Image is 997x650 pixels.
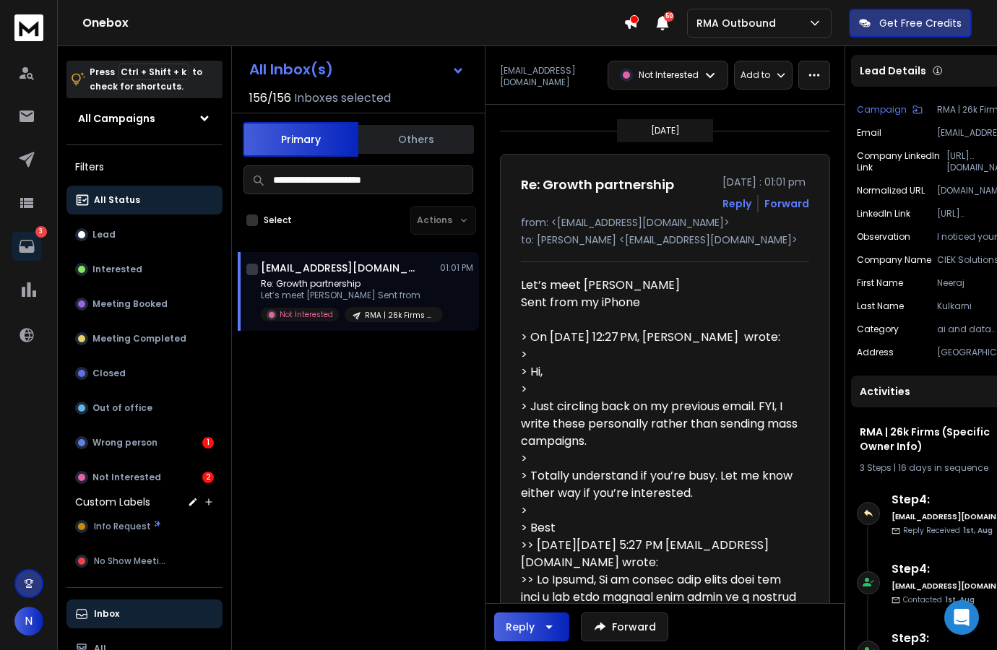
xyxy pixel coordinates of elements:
[94,555,170,567] span: No Show Meeting
[521,175,674,195] h1: Re: Growth partnership
[494,612,569,641] button: Reply
[963,525,993,536] span: 1st, Aug
[202,437,214,448] div: 1
[857,324,899,335] p: category
[66,255,223,284] button: Interested
[857,231,910,243] p: observation
[249,62,333,77] h1: All Inbox(s)
[75,495,150,509] h3: Custom Labels
[66,599,223,628] button: Inbox
[94,521,151,532] span: Info Request
[66,290,223,318] button: Meeting Booked
[264,214,292,226] label: Select
[66,186,223,214] button: All Status
[249,90,291,107] span: 156 / 156
[14,607,43,636] button: N
[500,65,599,88] p: [EMAIL_ADDRESS][DOMAIN_NAME]
[66,547,223,576] button: No Show Meeting
[440,262,473,274] p: 01:01 PM
[857,185,925,196] p: Normalized URL
[857,347,894,358] p: Address
[14,14,43,41] img: logo
[243,122,358,157] button: Primary
[94,608,119,620] p: Inbox
[261,290,434,301] p: Let’s meet [PERSON_NAME] Sent from
[294,90,391,107] h3: Inboxes selected
[35,226,47,238] p: 3
[66,220,223,249] button: Lead
[90,65,202,94] p: Press to check for shortcuts.
[581,612,668,641] button: Forward
[879,16,962,30] p: Get Free Credits
[92,402,152,414] p: Out of office
[639,69,699,81] p: Not Interested
[92,298,168,310] p: Meeting Booked
[722,196,751,211] button: Reply
[12,232,41,261] a: 3
[66,428,223,457] button: Wrong person1
[118,64,189,80] span: Ctrl + Shift + k
[857,104,907,116] p: Campaign
[696,16,782,30] p: RMA Outbound
[66,512,223,541] button: Info Request
[898,461,988,474] span: 16 days in sequence
[66,394,223,422] button: Out of office
[664,12,674,22] span: 50
[66,324,223,353] button: Meeting Completed
[857,300,904,312] p: Last Name
[857,277,903,289] p: First Name
[521,215,809,230] p: from: <[EMAIL_ADDRESS][DOMAIN_NAME]>
[849,9,972,38] button: Get Free Credits
[722,175,809,189] p: [DATE] : 01:01 pm
[92,264,142,275] p: Interested
[860,461,892,474] span: 3 Steps
[82,14,623,32] h1: Onebox
[365,310,434,321] p: RMA | 26k Firms (Specific Owner Info)
[358,123,474,155] button: Others
[92,368,126,379] p: Closed
[78,111,155,126] h1: All Campaigns
[857,208,910,220] p: LinkedIn Link
[66,157,223,177] h3: Filters
[92,333,186,344] p: Meeting Completed
[92,437,157,448] p: Wrong person
[903,525,993,536] p: Reply Received
[741,69,770,81] p: Add to
[94,194,140,206] p: All Status
[945,594,975,605] span: 1st, Aug
[280,309,333,320] p: Not Interested
[857,254,931,266] p: Company Name
[857,127,881,139] p: Email
[860,64,926,78] p: Lead Details
[857,150,946,173] p: Company LinkedIn Link
[506,620,535,634] div: Reply
[903,594,975,605] p: Contacted
[521,233,809,247] p: to: [PERSON_NAME] <[EMAIL_ADDRESS][DOMAIN_NAME]>
[857,104,923,116] button: Campaign
[944,600,979,635] div: Open Intercom Messenger
[651,125,680,136] p: [DATE]
[92,472,161,483] p: Not Interested
[261,278,434,290] p: Re: Growth partnership
[66,463,223,492] button: Not Interested2
[261,261,420,275] h1: [EMAIL_ADDRESS][DOMAIN_NAME]
[92,229,116,240] p: Lead
[202,472,214,483] div: 2
[764,196,809,211] div: Forward
[66,104,223,133] button: All Campaigns
[66,359,223,388] button: Closed
[238,55,476,84] button: All Inbox(s)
